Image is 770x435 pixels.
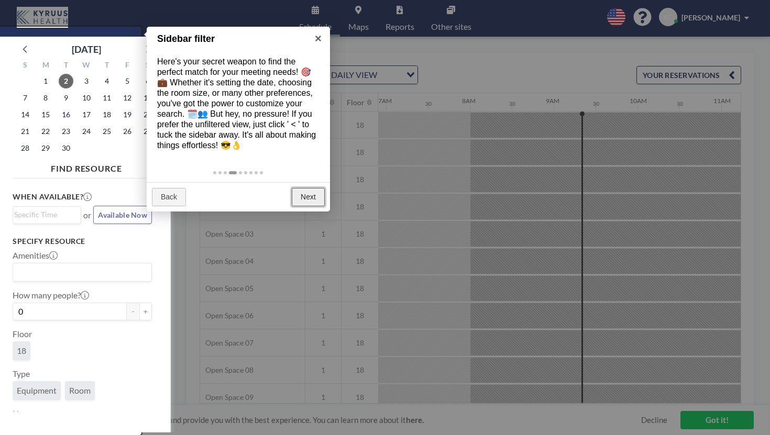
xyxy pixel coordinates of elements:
a: Back [152,188,186,207]
a: Next [292,188,325,207]
div: Here's your secret weapon to find the perfect match for your meeting needs! 🎯💼 Whether it's setti... [147,46,330,161]
button: + [139,303,152,320]
h1: Sidebar filter [157,32,303,46]
a: × [306,27,330,50]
